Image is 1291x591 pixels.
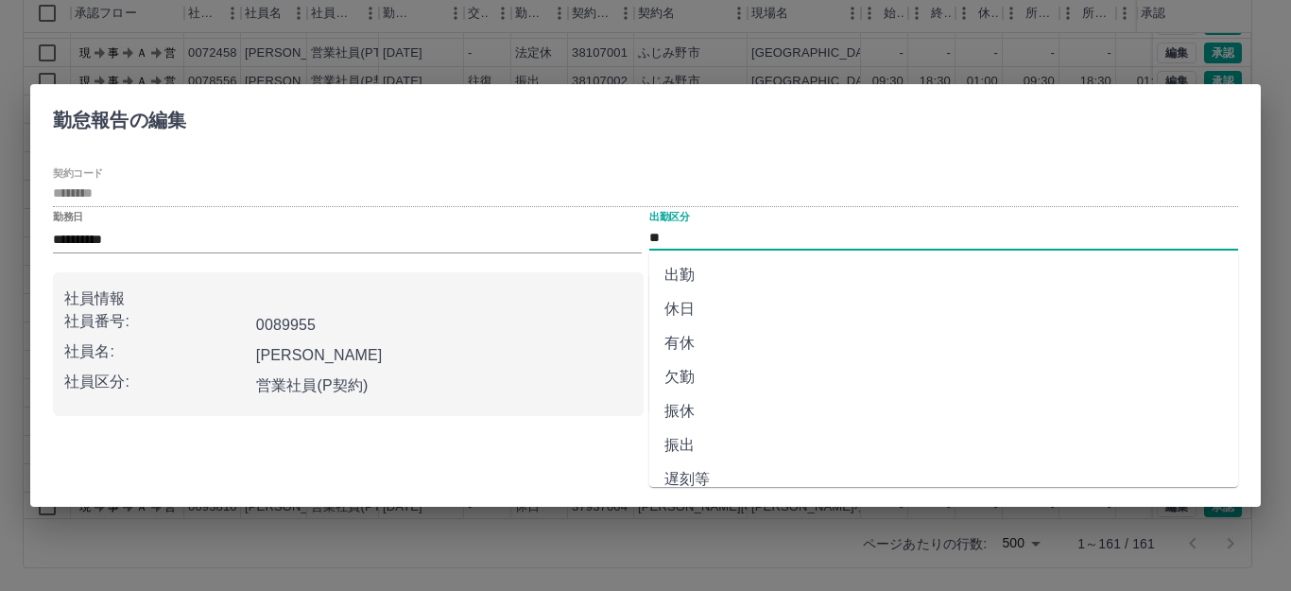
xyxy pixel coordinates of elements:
h2: 勤怠報告の編集 [30,84,209,148]
label: 勤務日 [53,210,83,224]
b: [PERSON_NAME] [256,347,383,363]
p: 社員情報 [64,287,632,310]
li: 出勤 [649,258,1238,292]
b: 0089955 [256,317,316,333]
p: 社員区分: [64,371,249,393]
li: 振出 [649,428,1238,462]
li: 遅刻等 [649,462,1238,496]
b: 営業社員(P契約) [256,377,369,393]
li: 振休 [649,394,1238,428]
label: 出勤区分 [649,210,689,224]
li: 欠勤 [649,360,1238,394]
p: 社員名: [64,340,249,363]
li: 有休 [649,326,1238,360]
p: 社員番号: [64,310,249,333]
li: 休日 [649,292,1238,326]
label: 契約コード [53,165,103,180]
